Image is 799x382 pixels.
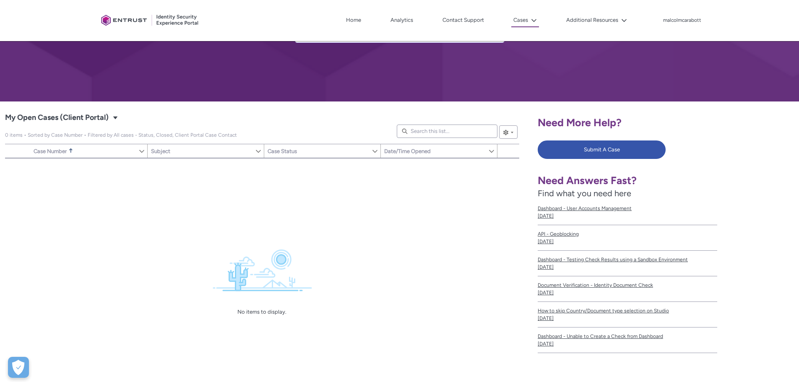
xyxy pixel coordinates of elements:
[538,174,717,187] h1: Need Answers Fast?
[397,125,497,138] input: Search this list...
[538,302,717,327] a: How to skip Country/Document type selection on Studio[DATE]
[381,144,488,158] a: Date/Time Opened
[499,125,518,139] button: List View Controls
[344,14,363,26] a: Home
[538,333,717,340] span: Dashboard - Unable to Create a Check from Dashboard
[30,144,138,158] a: Case Number
[538,307,717,314] span: How to skip Country/Document type selection on Studio
[538,200,717,225] a: Dashboard - User Accounts Management[DATE]
[388,14,415,26] a: Analytics, opens in new tab
[34,148,67,154] span: Case Number
[538,239,554,244] lightning-formatted-date-time: [DATE]
[538,188,631,198] span: Find what you need here
[5,132,237,138] span: My Open Cases (Client Portal)
[564,14,629,26] button: Additional Resources
[538,341,554,347] lightning-formatted-date-time: [DATE]
[538,315,554,321] lightning-formatted-date-time: [DATE]
[650,188,799,382] iframe: Qualified Messenger
[538,205,717,212] span: Dashboard - User Accounts Management
[538,264,554,270] lightning-formatted-date-time: [DATE]
[538,225,717,251] a: API - Geoblocking[DATE]
[538,213,554,219] lightning-formatted-date-time: [DATE]
[110,112,120,122] button: Select a List View: Cases
[538,116,622,129] span: Need More Help?
[148,144,255,158] a: Subject
[538,290,554,296] lightning-formatted-date-time: [DATE]
[538,256,717,263] span: Dashboard - Testing Check Results using a Sandbox Environment
[8,357,29,378] button: Open Preferences
[5,111,109,125] span: My Open Cases (Client Portal)
[237,309,286,315] span: No items to display.
[264,144,372,158] a: Case Status
[538,281,717,289] span: Document Verification - Identity Document Check
[538,327,717,353] a: Dashboard - Unable to Create a Check from Dashboard[DATE]
[8,357,29,378] div: Cookie Preferences
[538,251,717,276] a: Dashboard - Testing Check Results using a Sandbox Environment[DATE]
[538,276,717,302] a: Document Verification - Identity Document Check[DATE]
[440,14,486,26] a: Contact Support
[538,140,666,159] button: Submit A Case
[663,18,701,23] p: malcolmcarabott
[663,16,702,24] button: User Profile malcolmcarabott
[538,230,717,238] span: API - Geoblocking
[511,14,539,27] button: Cases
